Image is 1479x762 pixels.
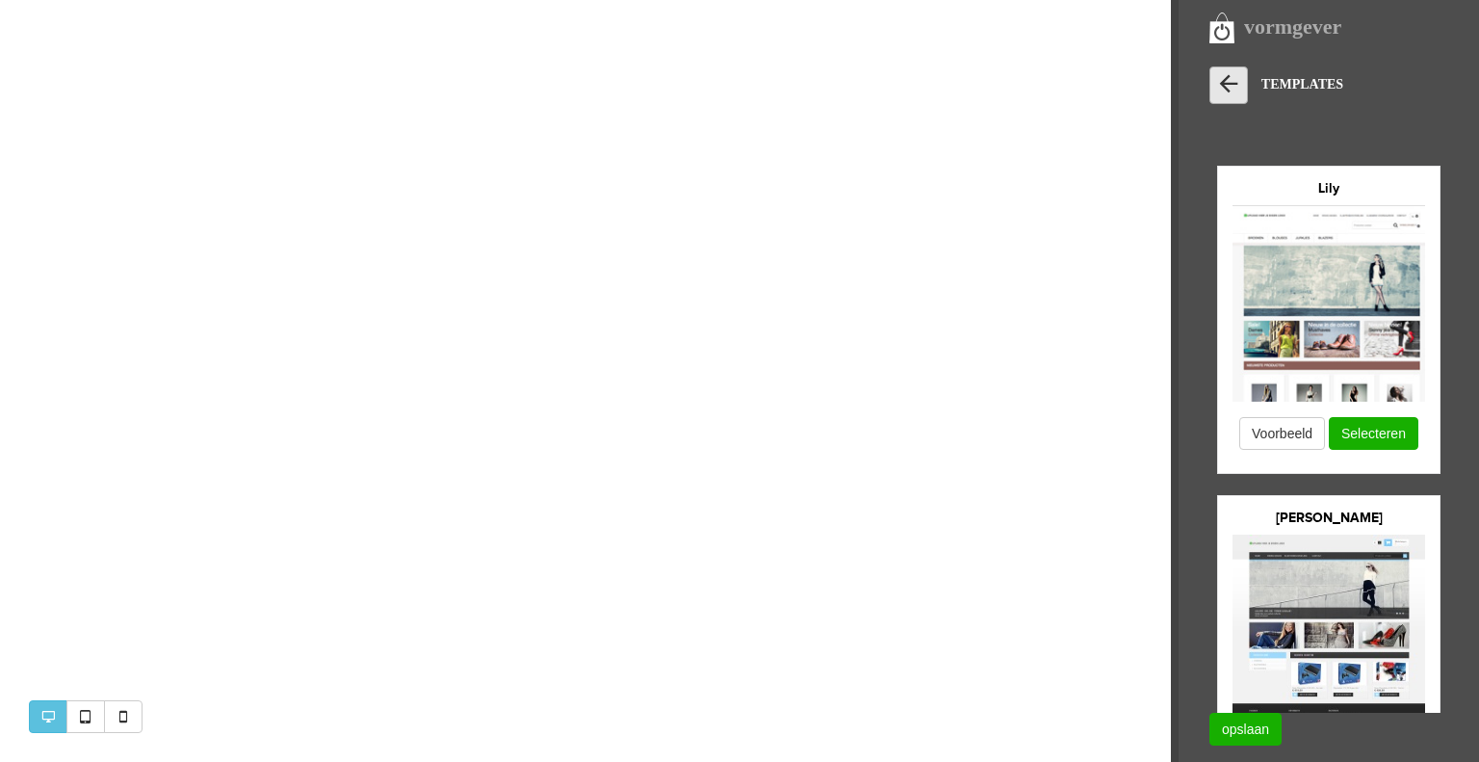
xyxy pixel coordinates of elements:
h3: Lily [1231,182,1427,196]
a: Mobile [104,700,143,733]
h3: [PERSON_NAME] [1231,512,1427,525]
button: Selecteren [1329,417,1418,450]
a: opslaan [1209,713,1282,746]
a: Desktop [29,700,67,733]
img: lily-preview-thumb.jpg [1232,205,1425,402]
a: Tablet [66,700,105,733]
button: Voorbeeld [1239,417,1325,450]
span: TEMPLATES [1261,77,1343,92]
img: sacha-preview-thumb.jpg [1232,535,1425,731]
strong: vormgever [1244,14,1341,39]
